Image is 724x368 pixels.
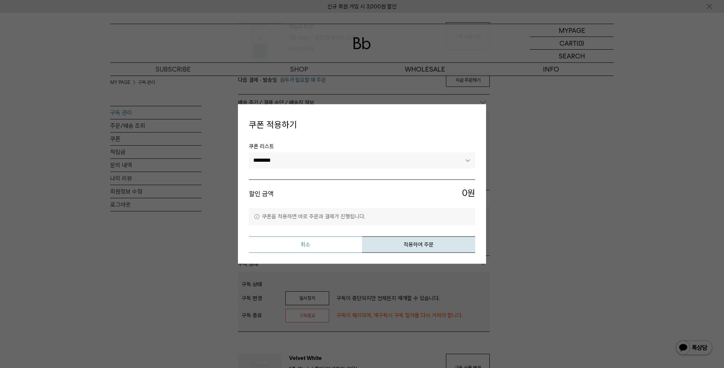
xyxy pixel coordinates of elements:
span: 원 [362,187,475,201]
button: 취소 [249,237,362,253]
span: 쿠폰 리스트 [249,142,475,152]
p: 쿠폰을 적용하면 바로 주문과 결제가 진행됩니다. [249,208,475,226]
button: 적용하여 주문 [362,237,475,253]
h4: 쿠폰 적용하기 [249,115,475,135]
strong: 할인 금액 [249,190,274,198]
span: 0 [462,187,467,199]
